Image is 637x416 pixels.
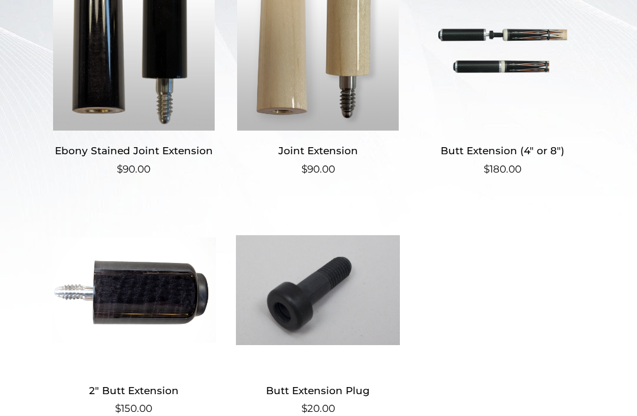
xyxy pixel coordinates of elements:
[301,164,335,175] bdi: 90.00
[236,141,400,162] h2: Joint Extension
[484,164,521,175] bdi: 180.00
[236,211,400,370] img: Butt Extension Plug
[52,380,216,402] h2: 2″ Butt Extension
[117,164,150,175] bdi: 90.00
[301,403,335,415] bdi: 20.00
[117,164,123,175] span: $
[52,141,216,162] h2: Ebony Stained Joint Extension
[421,141,585,162] h2: Butt Extension (4″ or 8″)
[484,164,490,175] span: $
[301,403,307,415] span: $
[115,403,152,415] bdi: 150.00
[236,380,400,402] h2: Butt Extension Plug
[115,403,121,415] span: $
[52,211,216,370] img: 2" Butt Extension
[301,164,307,175] span: $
